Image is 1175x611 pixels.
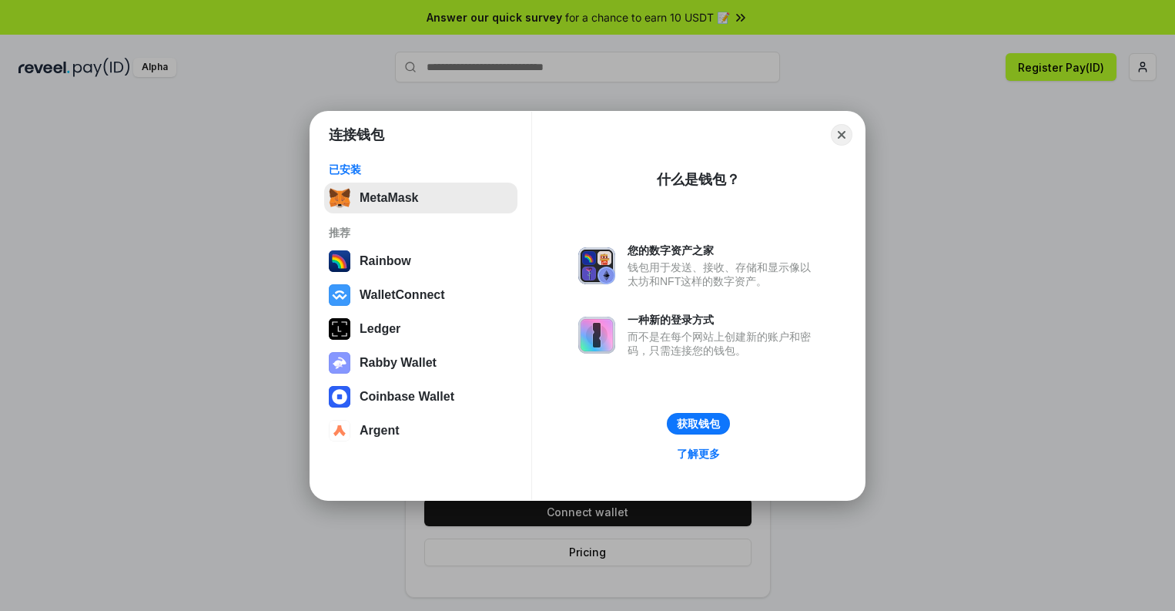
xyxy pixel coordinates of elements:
div: 您的数字资产之家 [628,243,818,257]
div: MetaMask [360,191,418,205]
img: svg+xml,%3Csvg%20width%3D%2228%22%20height%3D%2228%22%20viewBox%3D%220%200%2028%2028%22%20fill%3D... [329,420,350,441]
div: 什么是钱包？ [657,170,740,189]
button: 获取钱包 [667,413,730,435]
img: svg+xml,%3Csvg%20width%3D%2228%22%20height%3D%2228%22%20viewBox%3D%220%200%2028%2028%22%20fill%3D... [329,386,350,408]
div: Argent [360,424,400,438]
div: 已安装 [329,163,513,176]
button: Ledger [324,314,517,344]
button: WalletConnect [324,280,517,311]
div: 获取钱包 [677,417,720,431]
button: Rabby Wallet [324,347,517,378]
div: 而不是在每个网站上创建新的账户和密码，只需连接您的钱包。 [628,330,818,358]
div: Rainbow [360,254,411,268]
img: svg+xml,%3Csvg%20width%3D%2228%22%20height%3D%2228%22%20viewBox%3D%220%200%2028%2028%22%20fill%3D... [329,284,350,306]
img: svg+xml,%3Csvg%20xmlns%3D%22http%3A%2F%2Fwww.w3.org%2F2000%2Fsvg%22%20fill%3D%22none%22%20viewBox... [578,317,615,354]
a: 了解更多 [668,444,729,464]
img: svg+xml,%3Csvg%20fill%3D%22none%22%20height%3D%2233%22%20viewBox%3D%220%200%2035%2033%22%20width%... [329,187,350,209]
button: MetaMask [324,183,517,213]
div: Ledger [360,322,400,336]
div: WalletConnect [360,288,445,302]
div: 推荐 [329,226,513,240]
div: 一种新的登录方式 [628,313,818,327]
img: svg+xml,%3Csvg%20xmlns%3D%22http%3A%2F%2Fwww.w3.org%2F2000%2Fsvg%22%20width%3D%2228%22%20height%3... [329,318,350,340]
button: Argent [324,415,517,446]
img: svg+xml,%3Csvg%20xmlns%3D%22http%3A%2F%2Fwww.w3.org%2F2000%2Fsvg%22%20fill%3D%22none%22%20viewBox... [578,247,615,284]
button: Coinbase Wallet [324,381,517,412]
div: 钱包用于发送、接收、存储和显示像以太坊和NFT这样的数字资产。 [628,260,818,288]
button: Close [831,124,852,146]
button: Rainbow [324,246,517,277]
div: Coinbase Wallet [360,390,454,404]
div: 了解更多 [677,447,720,461]
img: svg+xml,%3Csvg%20xmlns%3D%22http%3A%2F%2Fwww.w3.org%2F2000%2Fsvg%22%20fill%3D%22none%22%20viewBox... [329,352,350,374]
h1: 连接钱包 [329,126,384,144]
div: Rabby Wallet [360,356,437,370]
img: svg+xml,%3Csvg%20width%3D%22120%22%20height%3D%22120%22%20viewBox%3D%220%200%20120%20120%22%20fil... [329,250,350,272]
